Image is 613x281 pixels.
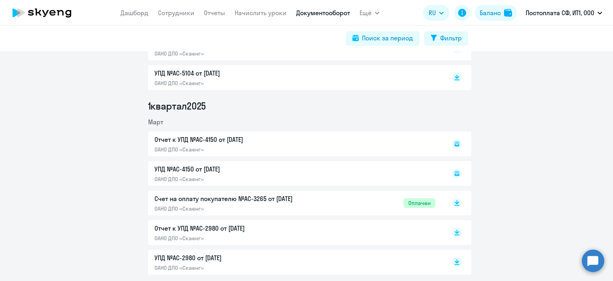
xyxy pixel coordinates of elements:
[121,9,148,17] a: Дашборд
[154,264,322,271] p: ОАНО ДПО «Скаенг»
[360,5,380,21] button: Ещё
[154,194,322,203] p: Счет на оплату покупателю №AC-3265 от [DATE]
[522,3,606,22] button: Постоплата СФ, ИТ1, ООО
[504,9,512,17] img: balance
[154,253,322,263] p: УПД №AC-2980 от [DATE]
[440,33,462,43] div: Фильтр
[154,50,322,57] p: ОАНО ДПО «Скаенг»
[346,31,419,46] button: Поиск за период
[296,9,350,17] a: Документооборот
[154,223,322,233] p: Отчет к УПД №AC-2980 от [DATE]
[475,5,517,21] button: Балансbalance
[429,8,436,18] span: RU
[154,194,435,212] a: Счет на оплату покупателю №AC-3265 от [DATE]ОАНО ДПО «Скаенг»Оплачен
[154,223,435,242] a: Отчет к УПД №AC-2980 от [DATE]ОАНО ДПО «Скаенг»
[154,80,322,87] p: ОАНО ДПО «Скаенг»
[154,235,322,242] p: ОАНО ДПО «Скаенг»
[235,9,287,17] a: Начислить уроки
[423,5,449,21] button: RU
[148,100,471,112] li: 1 квартал 2025
[403,198,435,208] span: Оплачен
[424,31,468,46] button: Фильтр
[360,8,372,18] span: Ещё
[154,253,435,271] a: УПД №AC-2980 от [DATE]ОАНО ДПО «Скаенг»
[480,8,501,18] div: Баланс
[148,118,163,126] span: Март
[154,68,435,87] a: УПД №AC-5104 от [DATE]ОАНО ДПО «Скаенг»
[204,9,225,17] a: Отчеты
[362,33,413,43] div: Поиск за период
[526,8,594,18] p: Постоплата СФ, ИТ1, ООО
[154,68,322,78] p: УПД №AC-5104 от [DATE]
[154,205,322,212] p: ОАНО ДПО «Скаенг»
[158,9,194,17] a: Сотрудники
